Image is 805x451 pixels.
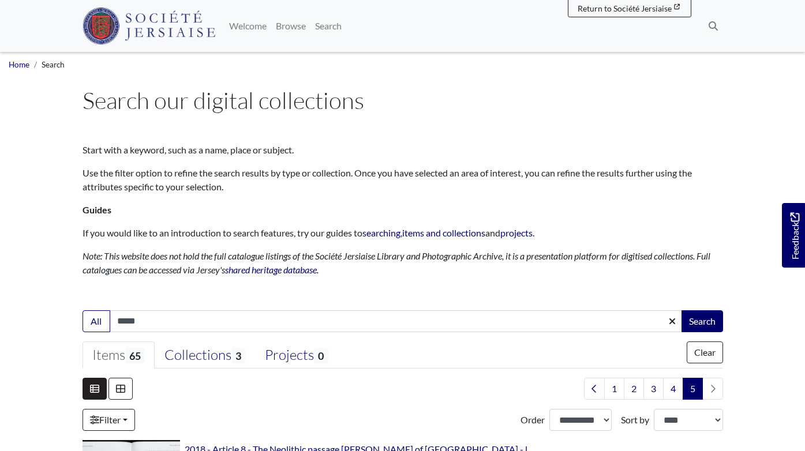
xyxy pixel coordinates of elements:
[83,7,216,44] img: Société Jersiaise
[83,409,135,431] a: Filter
[83,226,723,240] p: If you would like to an introduction to search features, try our guides to , and .
[788,212,802,259] span: Feedback
[83,166,723,194] p: Use the filter option to refine the search results by type or collection. Once you have selected ...
[83,250,710,275] em: Note: This website does not hold the full catalogue listings of the Société Jersiaise Library and...
[231,348,245,363] span: 3
[521,413,545,427] label: Order
[125,348,145,363] span: 65
[663,378,683,400] a: Goto page 4
[643,378,664,400] a: Goto page 3
[164,347,245,364] div: Collections
[683,378,703,400] span: Goto page 5
[110,310,683,332] input: Enter one or more search terms...
[271,14,310,37] a: Browse
[682,310,723,332] button: Search
[265,347,328,364] div: Projects
[624,378,644,400] a: Goto page 2
[310,14,346,37] a: Search
[225,264,317,275] a: shared heritage database
[83,5,216,47] a: Société Jersiaise logo
[92,347,145,364] div: Items
[500,227,533,238] a: projects
[621,413,649,427] label: Sort by
[578,3,672,13] span: Return to Société Jersiaise
[83,143,723,157] p: Start with a keyword, such as a name, place or subject.
[9,60,29,69] a: Home
[782,203,805,268] a: Would you like to provide feedback?
[83,310,110,332] button: All
[362,227,400,238] a: searching
[604,378,624,400] a: Goto page 1
[584,378,605,400] a: Previous page
[579,378,723,400] nav: pagination
[83,87,723,114] h1: Search our digital collections
[314,348,328,363] span: 0
[224,14,271,37] a: Welcome
[402,227,485,238] a: items and collections
[83,204,111,215] strong: Guides
[42,60,65,69] span: Search
[687,341,723,363] button: Clear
